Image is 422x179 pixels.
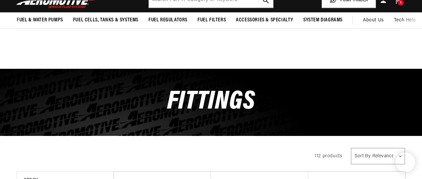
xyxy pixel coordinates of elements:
summary: Fuel Regulators [143,12,192,28]
summary: Fuel Cells, Tanks & Systems [68,12,143,28]
span: About Us [363,18,384,23]
span: Accessories & Specialty [236,17,293,24]
a: About Us [358,12,389,28]
summary: Accessories & Specialty [231,12,298,28]
span: System Diagrams [303,17,343,24]
summary: System Diagrams [298,12,348,28]
summary: Fuel Filters [192,12,231,28]
span: Fuel Filters [197,17,226,24]
span: Fuel Regulators [148,17,187,24]
span: 112 products [315,154,342,159]
span: Fuel Cells, Tanks & Systems [73,17,138,24]
span: Tech Help [394,17,416,24]
summary: Tech Help [389,12,421,28]
span: Fittings [167,89,255,115]
summary: Fuel & Water Pumps [12,12,68,28]
span: Fuel & Water Pumps [17,17,63,24]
